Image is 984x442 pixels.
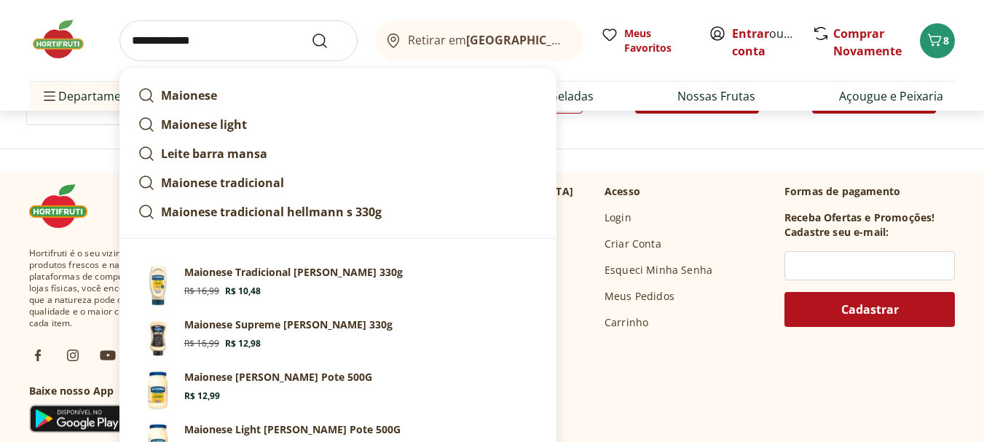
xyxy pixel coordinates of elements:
a: Entrar [732,25,769,42]
p: Maionese Tradicional [PERSON_NAME] 330g [184,265,403,280]
a: Maionese Tradicional [PERSON_NAME] 330gR$ 16,99R$ 10,48 [132,259,544,312]
a: Carrinho [605,315,648,330]
span: R$ 12,98 [225,338,261,350]
a: Login [605,210,631,225]
b: [GEOGRAPHIC_DATA]/[GEOGRAPHIC_DATA] [466,32,712,48]
span: 8 [943,33,949,47]
span: Cadastrar [841,304,899,315]
button: Submit Search [311,32,346,50]
a: Açougue e Peixaria [839,87,943,105]
button: Menu [41,79,58,114]
span: Hortifruti é o seu vizinho especialista em produtos frescos e naturais. Nas nossas plataformas de... [29,248,221,329]
img: Google Play Icon [29,404,124,433]
button: Carrinho [920,23,955,58]
img: Principal [138,370,178,411]
a: Criar Conta [605,237,661,251]
a: Maionese [132,81,544,110]
img: ig [64,347,82,364]
span: R$ 16,99 [184,338,219,350]
h3: Cadastre seu e-mail: [784,225,889,240]
input: search [119,20,358,61]
button: Retirar em[GEOGRAPHIC_DATA]/[GEOGRAPHIC_DATA] [375,20,583,61]
h3: Receba Ofertas e Promoções! [784,210,934,225]
a: Maionese tradicional [132,168,544,197]
strong: Maionese tradicional [161,175,284,191]
img: ytb [99,347,117,364]
img: Hortifruti [29,17,102,61]
a: Comprar Novamente [833,25,902,59]
span: ou [732,25,797,60]
a: Nossas Frutas [677,87,755,105]
img: fb [29,347,47,364]
p: Maionese [PERSON_NAME] Pote 500G [184,370,372,384]
span: Departamentos [41,79,146,114]
a: Maionese Supreme [PERSON_NAME] 330gR$ 16,99R$ 12,98 [132,312,544,364]
strong: Maionese light [161,117,247,133]
span: Retirar em [408,33,569,47]
a: PrincipalMaionese [PERSON_NAME] Pote 500GR$ 12,99 [132,364,544,417]
p: Acesso [605,184,640,199]
strong: Maionese tradicional hellmann s 330g [161,204,382,220]
button: Cadastrar [784,292,955,327]
h3: Baixe nosso App [29,384,221,398]
strong: Maionese [161,87,217,103]
p: Maionese Light [PERSON_NAME] Pote 500G [184,422,401,437]
p: Maionese Supreme [PERSON_NAME] 330g [184,317,393,332]
span: R$ 12,99 [184,390,220,402]
span: R$ 16,99 [184,285,219,297]
a: Maionese light [132,110,544,139]
p: Formas de pagamento [784,184,955,199]
a: Meus Pedidos [605,289,674,304]
a: Maionese tradicional hellmann s 330g [132,197,544,226]
strong: Leite barra mansa [161,146,267,162]
span: R$ 10,48 [225,285,261,297]
a: Criar conta [732,25,812,59]
a: Esqueci Minha Senha [605,263,712,277]
a: Meus Favoritos [601,26,691,55]
img: Hortifruti [29,184,102,228]
a: Leite barra mansa [132,139,544,168]
span: Meus Favoritos [624,26,691,55]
